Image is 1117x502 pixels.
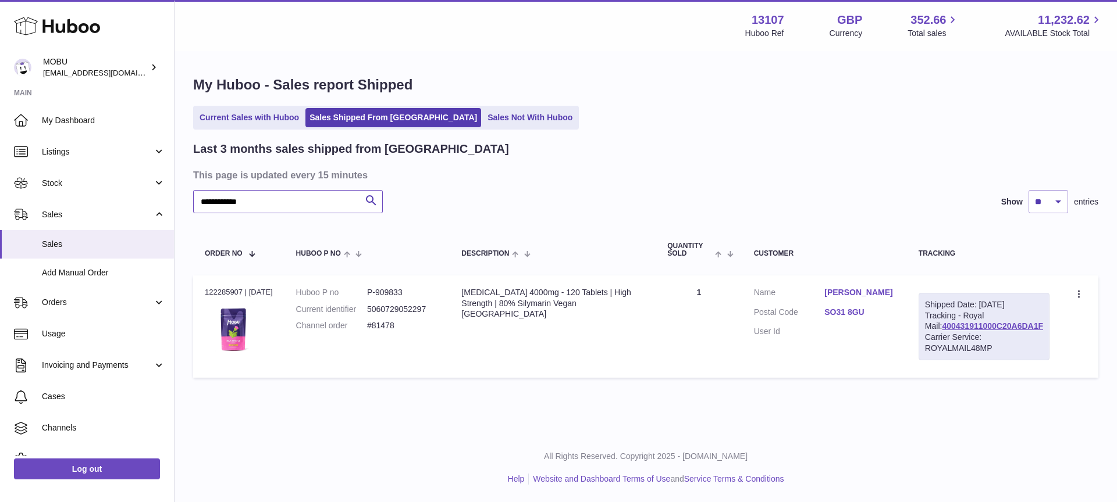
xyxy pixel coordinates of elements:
[42,267,165,278] span: Add Manual Order
[529,474,784,485] li: and
[754,250,895,257] div: Customer
[42,454,165,465] span: Settings
[925,299,1043,310] div: Shipped Date: [DATE]
[754,307,825,321] dt: Postal Code
[42,178,153,189] span: Stock
[42,146,153,157] span: Listings
[830,28,863,39] div: Currency
[367,320,438,331] dd: #81478
[14,458,160,479] a: Log out
[483,108,577,127] a: Sales Not With Huboo
[942,321,1043,331] a: 400431911000C20A6DA1F
[745,28,784,39] div: Huboo Ref
[43,68,171,77] span: [EMAIL_ADDRESS][DOMAIN_NAME]
[837,12,862,28] strong: GBP
[14,59,31,76] img: mo@mobu.co.uk
[824,287,895,298] a: [PERSON_NAME]
[42,239,165,250] span: Sales
[195,108,303,127] a: Current Sales with Huboo
[461,250,509,257] span: Description
[42,115,165,126] span: My Dashboard
[42,391,165,402] span: Cases
[193,76,1098,94] h1: My Huboo - Sales report Shipped
[919,293,1050,360] div: Tracking - Royal Mail:
[1005,28,1103,39] span: AVAILABLE Stock Total
[533,474,670,483] a: Website and Dashboard Terms of Use
[205,250,243,257] span: Order No
[684,474,784,483] a: Service Terms & Conditions
[667,242,712,257] span: Quantity Sold
[296,304,367,315] dt: Current identifier
[367,287,438,298] dd: P-909833
[42,422,165,433] span: Channels
[296,250,341,257] span: Huboo P no
[824,307,895,318] a: SO31 8GU
[656,275,742,378] td: 1
[42,209,153,220] span: Sales
[910,12,946,28] span: 352.66
[752,12,784,28] strong: 13107
[461,287,644,320] div: [MEDICAL_DATA] 4000mg - 120 Tablets | High Strength | 80% Silymarin Vegan [GEOGRAPHIC_DATA]
[919,250,1050,257] div: Tracking
[42,360,153,371] span: Invoicing and Payments
[296,287,367,298] dt: Huboo P no
[193,141,509,157] h2: Last 3 months sales shipped from [GEOGRAPHIC_DATA]
[754,326,825,337] dt: User Id
[908,28,959,39] span: Total sales
[43,56,148,78] div: MOBU
[184,451,1108,462] p: All Rights Reserved. Copyright 2025 - [DOMAIN_NAME]
[1074,196,1098,207] span: entries
[925,332,1043,354] div: Carrier Service: ROYALMAIL48MP
[1001,196,1023,207] label: Show
[193,168,1095,181] h3: This page is updated every 15 minutes
[42,297,153,308] span: Orders
[305,108,481,127] a: Sales Shipped From [GEOGRAPHIC_DATA]
[508,474,525,483] a: Help
[1005,12,1103,39] a: 11,232.62 AVAILABLE Stock Total
[908,12,959,39] a: 352.66 Total sales
[296,320,367,331] dt: Channel order
[1038,12,1090,28] span: 11,232.62
[367,304,438,315] dd: 5060729052297
[205,301,263,359] img: $_57.JPG
[205,287,273,297] div: 122285907 | [DATE]
[754,287,825,301] dt: Name
[42,328,165,339] span: Usage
